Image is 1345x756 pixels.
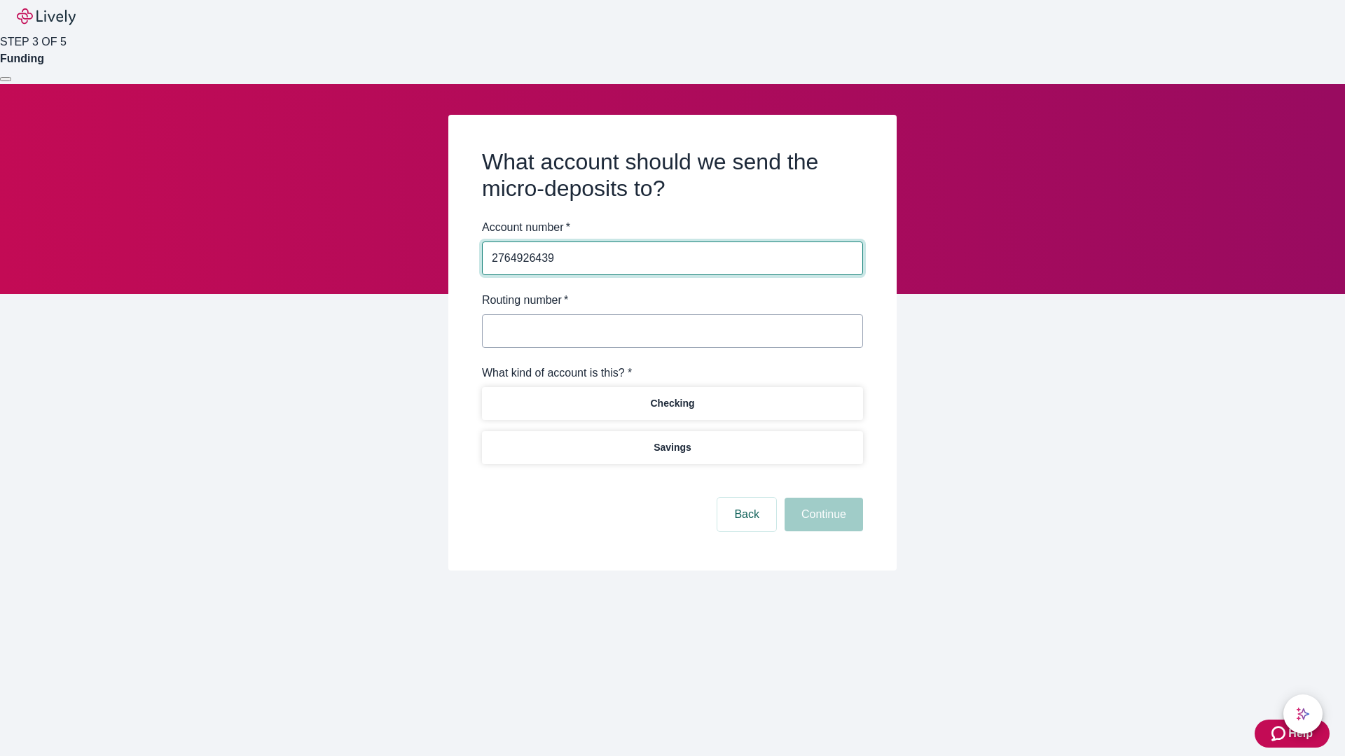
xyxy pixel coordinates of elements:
h2: What account should we send the micro-deposits to? [482,148,863,202]
p: Savings [654,440,691,455]
button: Checking [482,387,863,420]
span: Help [1288,725,1313,742]
svg: Zendesk support icon [1271,725,1288,742]
p: Checking [650,396,694,411]
button: Zendesk support iconHelp [1255,720,1330,748]
svg: Lively AI Assistant [1296,707,1310,721]
label: What kind of account is this? * [482,365,632,381]
label: Account number [482,219,570,236]
button: chat [1283,694,1323,734]
button: Back [717,498,776,531]
button: Savings [482,431,863,464]
label: Routing number [482,292,568,309]
img: Lively [17,8,76,25]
